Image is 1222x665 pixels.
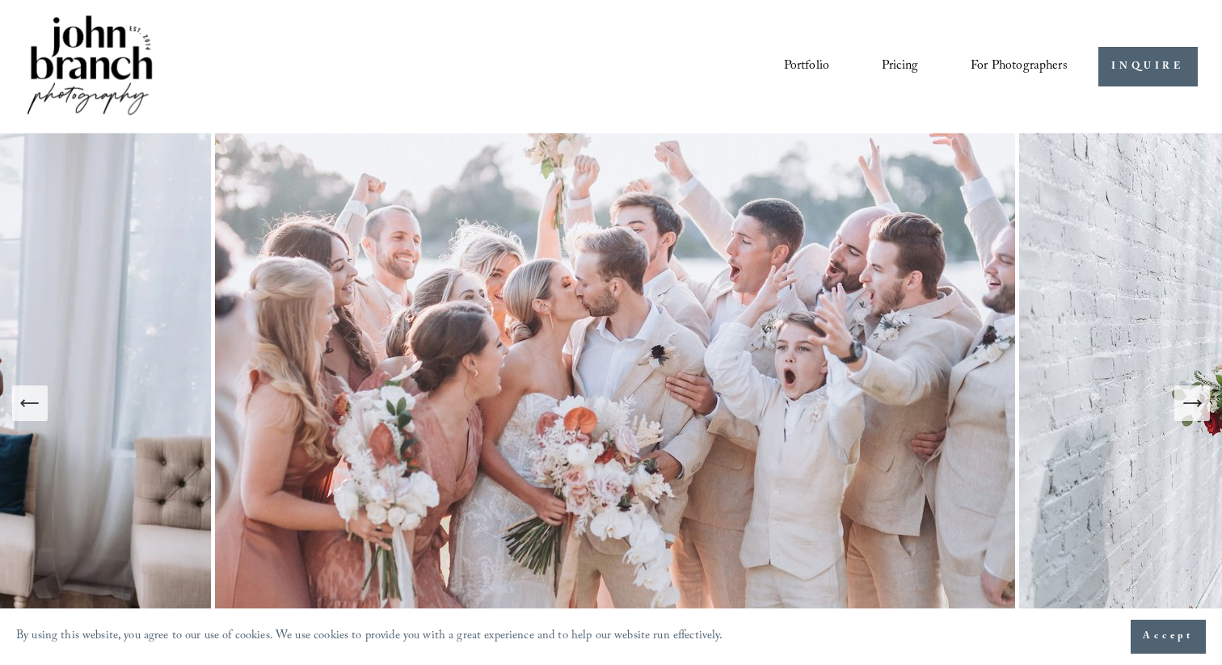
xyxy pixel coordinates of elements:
img: John Branch IV Photography [24,12,155,121]
a: folder dropdown [971,53,1068,80]
a: Portfolio [784,53,829,80]
p: By using this website, you agree to our use of cookies. We use cookies to provide you with a grea... [16,625,723,649]
button: Next Slide [1174,385,1210,421]
button: Accept [1131,620,1206,654]
a: INQUIRE [1098,47,1198,86]
button: Previous Slide [12,385,48,421]
span: For Photographers [971,54,1068,79]
a: Pricing [882,53,918,80]
span: Accept [1143,629,1194,645]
